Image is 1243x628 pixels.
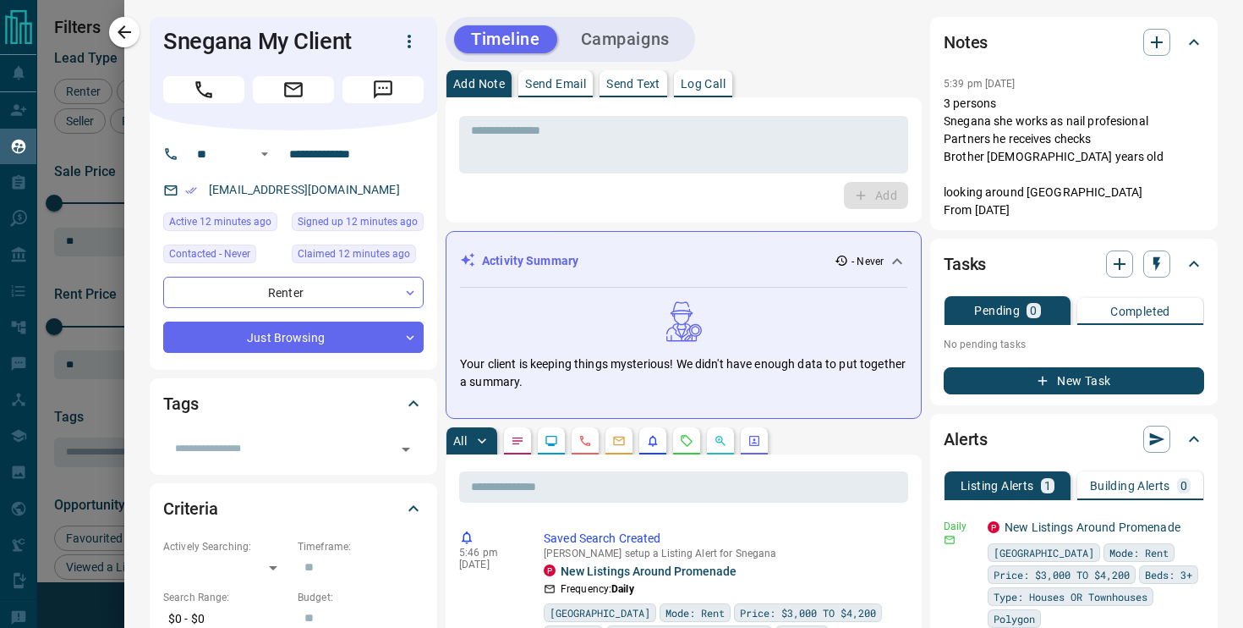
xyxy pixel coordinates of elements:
div: Notes [944,22,1204,63]
p: No pending tasks [944,332,1204,357]
p: Send Text [606,78,660,90]
a: New Listings Around Promenade [561,565,736,578]
strong: Daily [611,583,634,595]
span: Mode: Rent [1109,544,1169,561]
p: 5:46 pm [459,547,518,559]
span: Price: $3,000 TO $4,200 [740,604,876,621]
p: Budget: [298,590,424,605]
span: Type: Houses OR Townhouses [994,588,1147,605]
svg: Requests [680,434,693,448]
p: 5:39 pm [DATE] [944,78,1016,90]
svg: Calls [578,434,592,448]
button: Open [255,144,275,164]
span: Active 12 minutes ago [169,213,271,230]
p: 3 persons Snegana she works as nail profesional Partners he receives checks Brother [DEMOGRAPHIC_... [944,95,1204,219]
button: Timeline [454,25,557,53]
p: [PERSON_NAME] setup a Listing Alert for Snegana [544,548,901,559]
div: Criteria [163,488,424,529]
a: New Listings Around Promenade [1005,521,1180,534]
div: property.ca [544,565,556,576]
svg: Agent Actions [747,434,761,448]
p: Add Note [453,78,505,90]
svg: Notes [511,434,524,448]
div: Tags [163,383,424,424]
button: Open [394,438,418,461]
svg: Opportunities [714,434,727,448]
p: Completed [1110,306,1170,317]
h2: Tags [163,390,198,417]
span: Polygon [994,610,1035,627]
p: Building Alerts [1090,480,1170,492]
span: Mode: Rent [665,604,725,621]
svg: Email Verified [185,185,197,196]
div: Renter [163,277,424,308]
button: Campaigns [564,25,687,53]
div: Alerts [944,419,1204,460]
span: Message [342,76,424,103]
button: New Task [944,367,1204,394]
span: Email [253,76,334,103]
p: Log Call [681,78,726,90]
p: Timeframe: [298,539,424,554]
span: Contacted - Never [169,245,250,262]
span: Signed up 12 minutes ago [298,213,418,230]
p: 1 [1044,480,1051,492]
p: 0 [1180,480,1187,492]
span: Claimed 12 minutes ago [298,245,410,262]
p: 0 [1030,305,1037,317]
svg: Lead Browsing Activity [545,434,558,448]
a: [EMAIL_ADDRESS][DOMAIN_NAME] [209,183,400,196]
p: Listing Alerts [961,480,1034,492]
span: [GEOGRAPHIC_DATA] [994,544,1094,561]
h1: Snegana My Client [163,28,370,55]
div: Tasks [944,244,1204,284]
div: property.ca [988,521,999,533]
div: Activity Summary- Never [460,245,907,277]
p: Frequency: [561,581,634,597]
div: Mon Aug 18 2025 [292,212,424,236]
span: [GEOGRAPHIC_DATA] [550,604,650,621]
p: [DATE] [459,559,518,570]
h2: Notes [944,29,988,56]
svg: Listing Alerts [646,434,660,448]
p: Your client is keeping things mysterious! We didn't have enough data to put together a summary. [460,355,907,391]
h2: Criteria [163,495,218,522]
span: Beds: 3+ [1145,566,1192,583]
p: Pending [974,305,1020,317]
div: Mon Aug 18 2025 [163,212,283,236]
div: Mon Aug 18 2025 [292,245,424,268]
span: Price: $3,000 TO $4,200 [994,566,1130,583]
p: Saved Search Created [544,530,901,548]
p: Search Range: [163,590,289,605]
svg: Email [944,534,956,546]
span: Call [163,76,244,103]
p: Activity Summary [482,252,578,270]
svg: Emails [612,434,626,448]
p: - Never [851,254,884,269]
h2: Tasks [944,251,986,278]
h2: Alerts [944,426,988,453]
p: Send Email [525,78,586,90]
p: Daily [944,519,977,534]
p: All [453,435,467,447]
div: Just Browsing [163,322,424,353]
p: Actively Searching: [163,539,289,554]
